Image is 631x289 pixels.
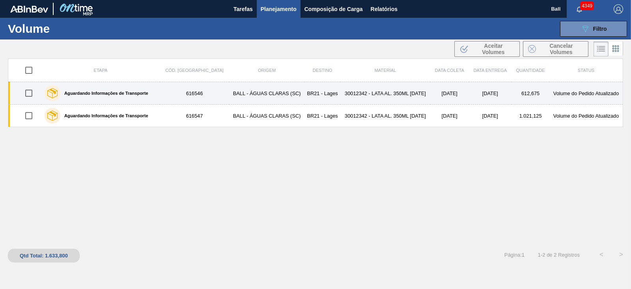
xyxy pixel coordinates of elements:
span: Origem [258,68,276,73]
td: 616547 [160,105,229,127]
span: 4349 [580,2,594,10]
span: Quantidade [516,68,545,73]
span: Composição de Carga [304,4,363,14]
span: Cód. [GEOGRAPHIC_DATA] [165,68,224,73]
a: Aguardando Informações de Transporte616546BALL - ÁGUAS CLARAS (SC)BR21 - Lages30012342 - LATA AL.... [8,82,623,105]
h1: Volume [8,24,122,33]
button: < [592,245,611,265]
div: Visão em Lista [594,41,609,56]
button: Cancelar Volumes [523,41,588,57]
button: Aceitar Volumes [454,41,520,57]
span: Planejamento [261,4,297,14]
div: Qtd Total: 1.633,800 [14,253,74,259]
span: Página : 1 [504,252,525,258]
img: TNhmsLtSVTkK8tSr43FrP2fwEKptu5GPRR3wAAAABJRU5ErkJggg== [10,6,48,13]
td: Volume do Pedido Atualizado [549,82,623,105]
span: Material [374,68,396,73]
td: [DATE] [430,82,469,105]
td: 30012342 - LATA AL. 350ML [DATE] [340,105,430,127]
td: 30012342 - LATA AL. 350ML [DATE] [340,82,430,105]
button: Notificações [567,4,592,15]
span: Tarefas [233,4,253,14]
label: Aguardando Informações de Transporte [60,91,148,96]
a: Aguardando Informações de Transporte616547BALL - ÁGUAS CLARAS (SC)BR21 - Lages30012342 - LATA AL.... [8,105,623,127]
td: BALL - ÁGUAS CLARAS (SC) [229,105,304,127]
span: Data coleta [435,68,464,73]
span: Status [578,68,594,73]
span: Aceitar Volumes [472,43,515,55]
div: Visão em Cards [609,41,623,56]
td: BALL - ÁGUAS CLARAS (SC) [229,82,304,105]
td: 1.021,125 [512,105,549,127]
td: [DATE] [469,105,512,127]
button: Filtro [560,21,627,37]
td: [DATE] [430,105,469,127]
td: Volume do Pedido Atualizado [549,105,623,127]
td: 616546 [160,82,229,105]
label: Aguardando Informações de Transporte [60,113,148,118]
img: Logout [614,4,623,14]
td: [DATE] [469,82,512,105]
span: Cancelar Volumes [539,43,583,55]
button: > [611,245,631,265]
td: 612,675 [512,82,549,105]
span: Relatórios [371,4,398,14]
td: BR21 - Lages [304,105,340,127]
span: Destino [313,68,332,73]
span: Etapa [93,68,107,73]
span: 1 - 2 de 2 Registros [536,252,580,258]
span: Filtro [593,26,607,32]
td: BR21 - Lages [304,82,340,105]
span: Data entrega [473,68,507,73]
